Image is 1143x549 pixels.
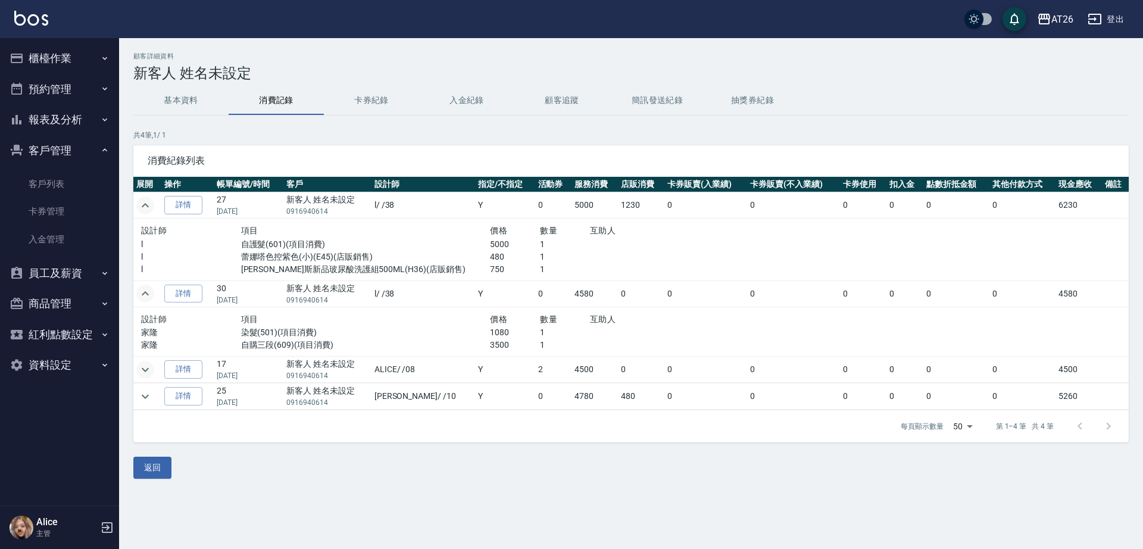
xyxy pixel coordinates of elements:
[214,280,283,307] td: 30
[241,326,491,339] p: 染髮(501)(項目消費)
[136,361,154,379] button: expand row
[571,177,618,192] th: 服務消費
[141,314,167,324] span: 設計師
[217,397,280,408] p: [DATE]
[241,263,491,276] p: [PERSON_NAME]斯新品玻尿酸洗護組500ML(H36)(店販銷售)
[5,74,114,105] button: 預約管理
[490,238,540,251] p: 5000
[1055,280,1102,307] td: 4580
[490,339,540,351] p: 3500
[241,314,258,324] span: 項目
[535,383,571,410] td: 0
[923,280,989,307] td: 0
[164,387,202,405] a: 詳情
[1055,192,1102,219] td: 6230
[5,258,114,289] button: 員工及薪資
[141,238,241,251] p: l
[286,295,368,305] p: 0916940614
[36,516,97,528] h5: Alice
[618,357,664,383] td: 0
[286,206,368,217] p: 0916940614
[164,285,202,303] a: 詳情
[923,383,989,410] td: 0
[371,177,475,192] th: 設計師
[571,192,618,219] td: 5000
[324,86,419,115] button: 卡券紀錄
[371,192,475,219] td: l / /38
[141,251,241,263] p: l
[5,350,114,380] button: 資料設定
[164,196,202,214] a: 詳情
[217,295,280,305] p: [DATE]
[10,516,33,539] img: Person
[214,383,283,410] td: 25
[618,192,664,219] td: 1230
[214,177,283,192] th: 帳單編號/時間
[747,192,840,219] td: 0
[540,339,590,351] p: 1
[241,238,491,251] p: 自護髮(601)(項目消費)
[923,177,989,192] th: 點數折抵金額
[571,280,618,307] td: 4580
[475,280,535,307] td: Y
[133,457,171,479] button: 返回
[989,357,1055,383] td: 0
[1003,7,1026,31] button: save
[283,357,371,383] td: 新客人 姓名未設定
[840,280,886,307] td: 0
[540,314,557,324] span: 數量
[989,177,1055,192] th: 其他付款方式
[475,177,535,192] th: 指定/不指定
[217,206,280,217] p: [DATE]
[133,177,161,192] th: 展開
[5,170,114,198] a: 客戶列表
[1055,357,1102,383] td: 4500
[664,280,747,307] td: 0
[283,192,371,219] td: 新客人 姓名未設定
[241,226,258,235] span: 項目
[664,177,747,192] th: 卡券販賣(入業績)
[133,65,1129,82] h3: 新客人 姓名未設定
[490,226,507,235] span: 價格
[286,397,368,408] p: 0916940614
[1051,12,1073,27] div: AT26
[5,135,114,166] button: 客戶管理
[540,263,590,276] p: 1
[164,360,202,379] a: 詳情
[948,410,977,442] div: 50
[241,251,491,263] p: 蕾娜塔色控紫色(小)(E45)(店販銷售)
[133,52,1129,60] h2: 顧客詳細資料
[540,226,557,235] span: 數量
[886,192,923,219] td: 0
[14,11,48,26] img: Logo
[1055,177,1102,192] th: 現金應收
[141,226,167,235] span: 設計師
[283,177,371,192] th: 客戶
[5,43,114,74] button: 櫃檯作業
[590,226,616,235] span: 互助人
[705,86,800,115] button: 抽獎券紀錄
[886,177,923,192] th: 扣入金
[923,357,989,383] td: 0
[371,280,475,307] td: l / /38
[148,155,1114,167] span: 消費紀錄列表
[133,86,229,115] button: 基本資料
[514,86,610,115] button: 顧客追蹤
[1055,383,1102,410] td: 5260
[886,357,923,383] td: 0
[996,421,1054,432] p: 第 1–4 筆 共 4 筆
[214,192,283,219] td: 27
[840,192,886,219] td: 0
[5,104,114,135] button: 報表及分析
[475,357,535,383] td: Y
[1102,177,1129,192] th: 備註
[840,177,886,192] th: 卡券使用
[1083,8,1129,30] button: 登出
[618,280,664,307] td: 0
[571,357,618,383] td: 4500
[141,326,241,339] p: 家隆
[535,357,571,383] td: 2
[540,251,590,263] p: 1
[571,383,618,410] td: 4780
[535,177,571,192] th: 活動券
